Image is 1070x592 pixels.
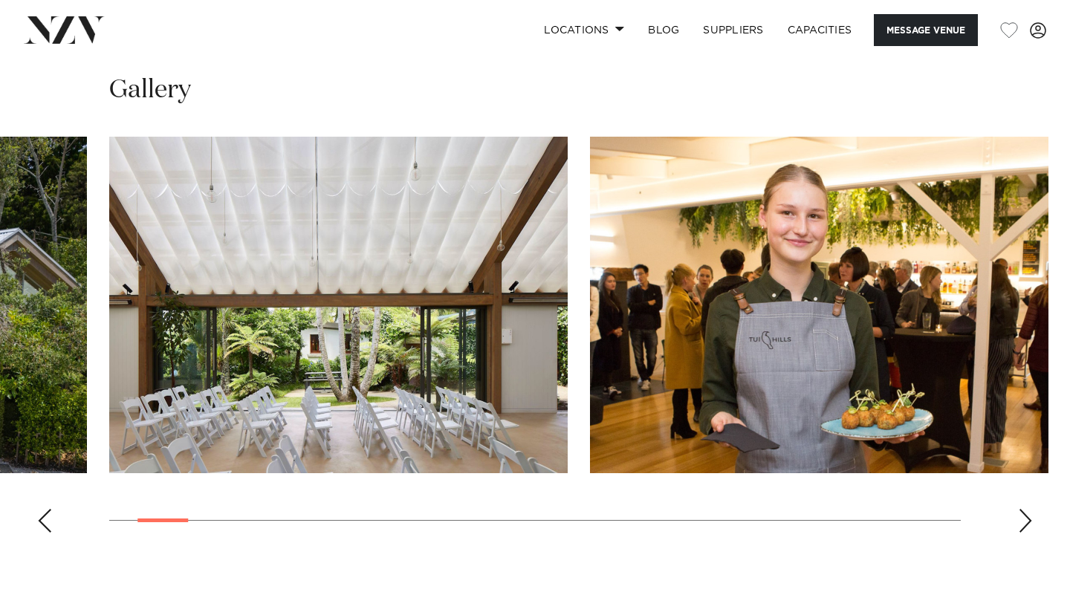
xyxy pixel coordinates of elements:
swiper-slide: 2 / 30 [109,137,568,473]
a: BLOG [636,14,691,46]
h2: Gallery [109,74,191,107]
swiper-slide: 3 / 30 [590,137,1048,473]
a: Capacities [776,14,864,46]
a: SUPPLIERS [691,14,775,46]
a: Locations [532,14,636,46]
img: nzv-logo.png [24,16,105,43]
button: Message Venue [874,14,978,46]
